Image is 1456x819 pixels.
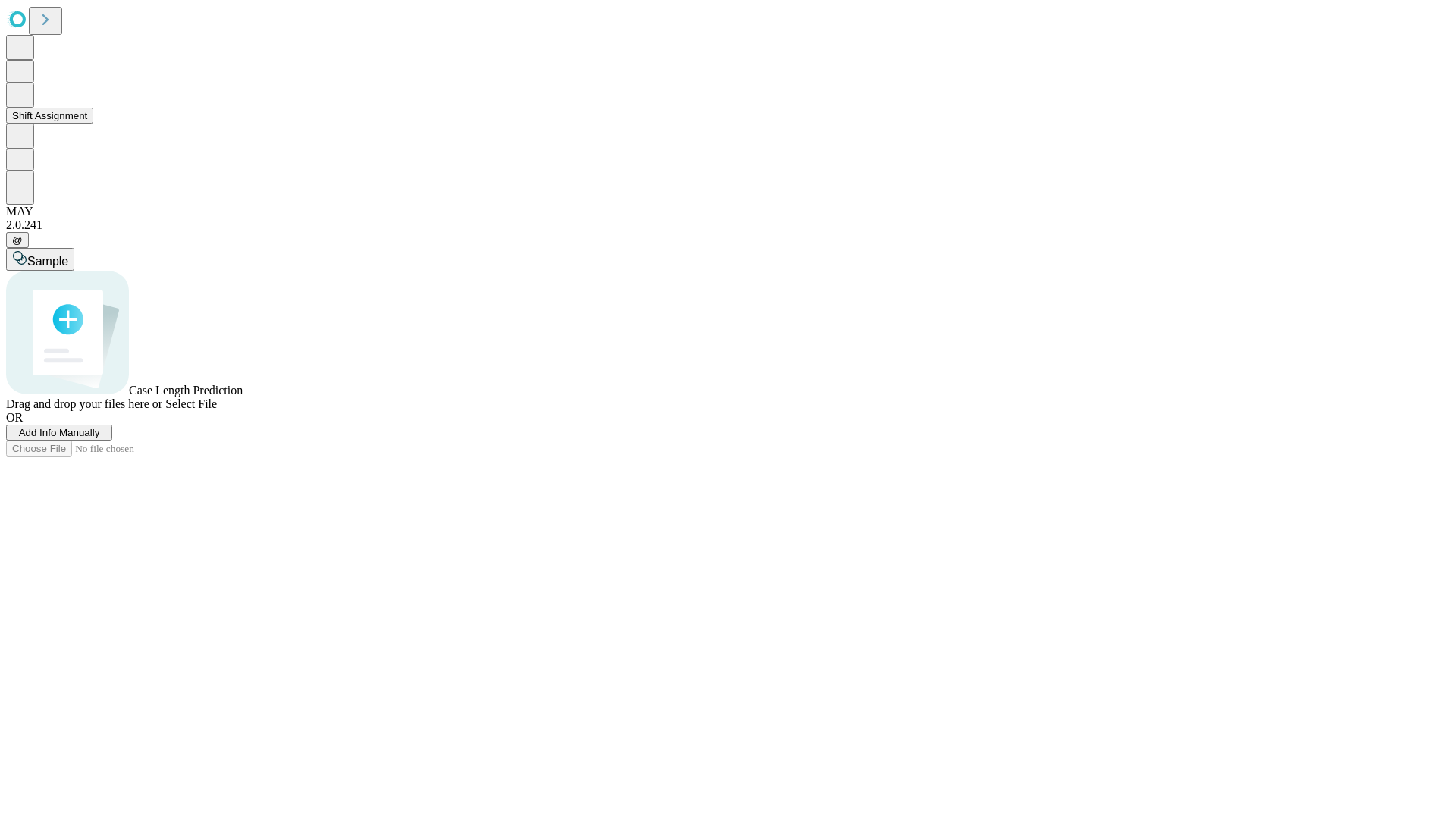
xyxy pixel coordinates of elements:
[19,427,100,438] span: Add Info Manually
[6,411,23,424] span: OR
[165,397,217,410] span: Select File
[6,108,93,124] button: Shift Assignment
[6,248,74,271] button: Sample
[6,232,29,248] button: @
[12,234,23,246] span: @
[6,205,1450,218] div: MAY
[129,384,243,397] span: Case Length Prediction
[6,218,1450,232] div: 2.0.241
[6,397,162,410] span: Drag and drop your files here or
[6,425,112,441] button: Add Info Manually
[27,255,68,268] span: Sample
